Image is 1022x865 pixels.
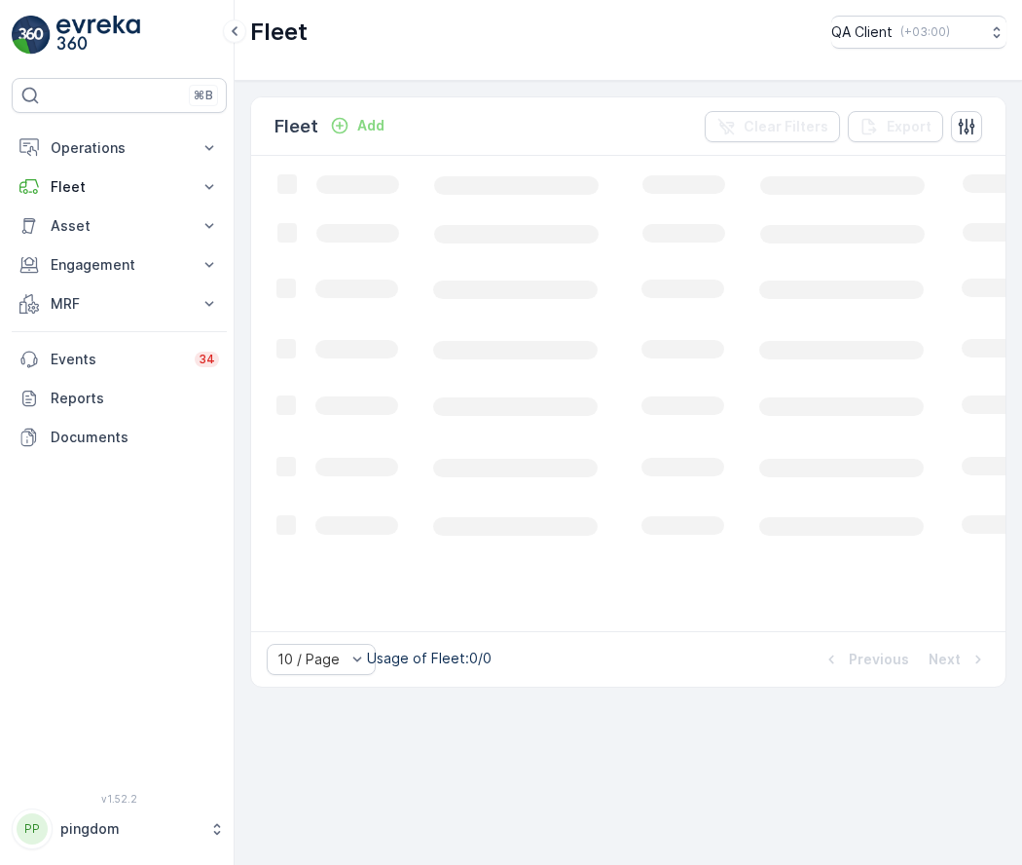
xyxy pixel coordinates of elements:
[274,113,318,140] p: Fleet
[744,117,828,136] p: Clear Filters
[51,138,188,158] p: Operations
[17,813,48,845] div: PP
[12,245,227,284] button: Engagement
[12,207,227,245] button: Asset
[51,350,183,369] p: Events
[831,22,893,42] p: QA Client
[51,294,188,314] p: MRF
[12,418,227,457] a: Documents
[51,389,219,408] p: Reports
[848,111,943,142] button: Export
[12,379,227,418] a: Reports
[56,16,140,55] img: logo_light-DOdMpM7g.png
[12,284,227,323] button: MRF
[51,177,188,197] p: Fleet
[51,428,219,447] p: Documents
[12,809,227,849] button: PPpingdom
[250,17,308,48] p: Fleet
[900,24,950,40] p: ( +03:00 )
[820,648,911,671] button: Previous
[51,216,188,236] p: Asset
[357,116,384,135] p: Add
[12,129,227,168] button: Operations
[12,340,227,379] a: Events34
[367,649,492,668] p: Usage of Fleet : 0/0
[927,648,990,671] button: Next
[194,88,213,103] p: ⌘B
[12,168,227,207] button: Fleet
[322,114,392,137] button: Add
[831,16,1006,49] button: QA Client(+03:00)
[60,819,200,839] p: pingdom
[199,352,215,367] p: 34
[51,255,188,275] p: Engagement
[705,111,840,142] button: Clear Filters
[887,117,931,136] p: Export
[12,16,51,55] img: logo
[12,793,227,805] span: v 1.52.2
[849,650,909,669] p: Previous
[929,650,961,669] p: Next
